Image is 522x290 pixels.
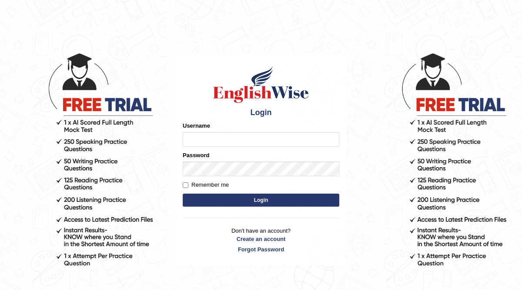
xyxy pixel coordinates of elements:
[183,227,339,254] p: Don't have an account?
[211,65,311,104] img: Logo of English Wise sign in for intelligent practice with AI
[183,245,339,254] a: Forgot Password
[183,122,210,130] label: Username
[183,181,229,189] label: Remember me
[183,151,209,159] label: Password
[183,235,339,243] a: Create an account
[183,194,339,207] button: Login
[183,182,188,188] input: Remember me
[183,109,339,117] h4: Login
